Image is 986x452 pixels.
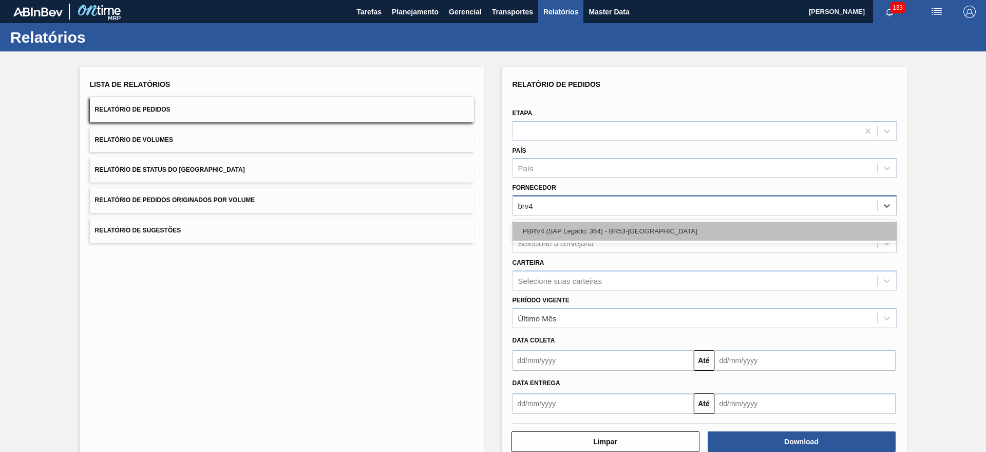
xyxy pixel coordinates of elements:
input: dd/mm/yyyy [714,393,896,414]
label: Período Vigente [513,297,570,304]
span: Transportes [492,6,533,18]
label: País [513,147,526,154]
button: Até [694,393,714,414]
span: Relatório de Pedidos Originados por Volume [95,196,255,204]
button: Download [708,431,896,452]
div: PBRV4 (SAP Legado: 364) - BR53-[GEOGRAPHIC_DATA] [513,222,897,241]
label: Etapa [513,110,533,117]
img: Logout [963,6,976,18]
span: Gerencial [449,6,482,18]
span: Data Entrega [513,379,560,387]
h1: Relatórios [10,31,193,43]
div: Selecione suas carteiras [518,276,602,285]
span: Tarefas [356,6,382,18]
span: Relatório de Volumes [95,136,173,143]
button: Limpar [511,431,699,452]
span: Master Data [589,6,629,18]
input: dd/mm/yyyy [513,393,694,414]
button: Relatório de Volumes [90,128,474,153]
input: dd/mm/yyyy [513,350,694,371]
button: Até [694,350,714,371]
div: Selecione a cervejaria [518,239,594,247]
span: Lista de Relatórios [90,80,170,88]
div: País [518,164,534,173]
label: Fornecedor [513,184,556,191]
span: Relatório de Pedidos [95,106,170,113]
span: Relatório de Sugestões [95,227,181,234]
button: Relatório de Pedidos [90,97,474,122]
button: Relatório de Sugestões [90,218,474,243]
button: Relatório de Status do [GEOGRAPHIC_DATA] [90,157,474,183]
button: Notificações [873,5,906,19]
span: Relatório de Status do [GEOGRAPHIC_DATA] [95,166,245,173]
span: Data coleta [513,337,555,344]
img: userActions [931,6,943,18]
span: Planejamento [392,6,439,18]
span: Relatório de Pedidos [513,80,601,88]
div: Último Mês [518,314,557,322]
label: Carteira [513,259,544,266]
button: Relatório de Pedidos Originados por Volume [90,188,474,213]
span: 133 [890,2,905,13]
span: Relatórios [543,6,578,18]
input: dd/mm/yyyy [714,350,896,371]
img: TNhmsLtSVTkK8tSr43FrP2fwEKptu5GPRR3wAAAABJRU5ErkJggg== [13,7,63,16]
